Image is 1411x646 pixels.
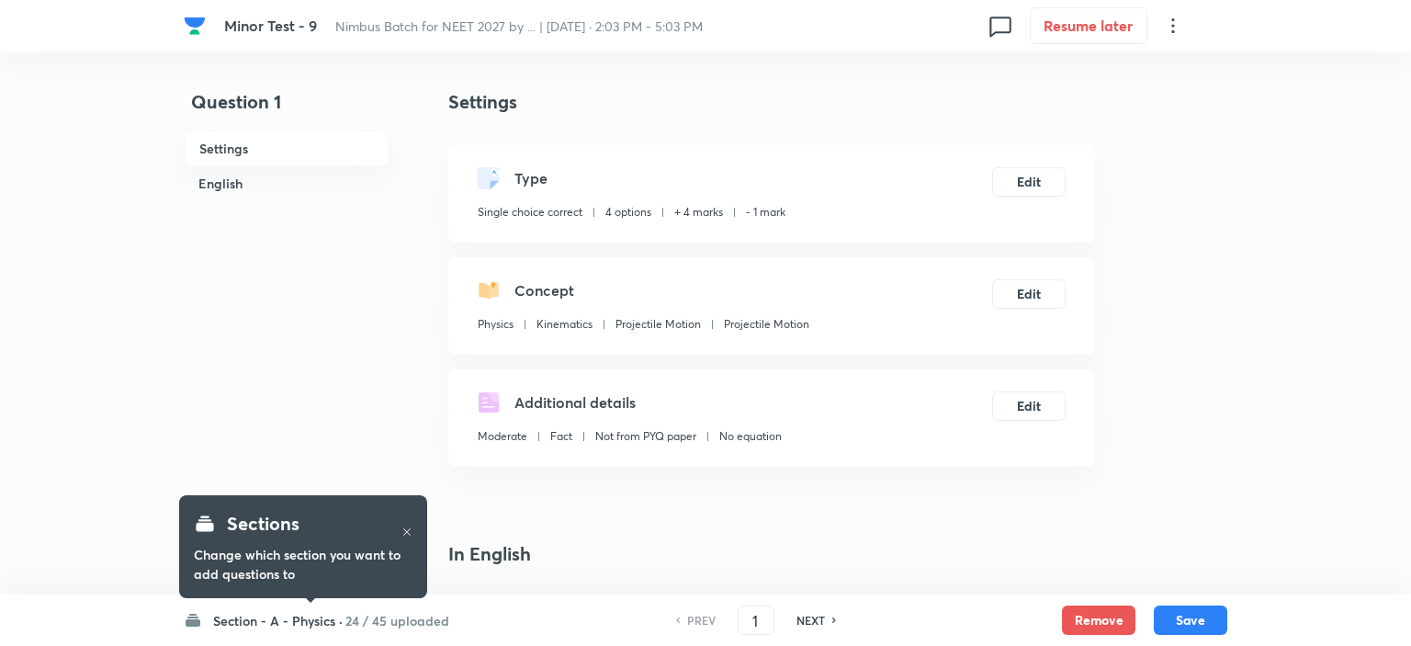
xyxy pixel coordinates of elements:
h4: Sections [227,510,299,538]
span: Minor Test - 9 [224,16,317,35]
p: Fact [550,428,572,445]
button: Edit [992,391,1066,421]
button: Resume later [1030,7,1147,44]
h6: Section - A - Physics · [213,611,343,630]
h6: Change which section you want to add questions to [194,545,412,584]
h4: Settings [448,88,1095,116]
h6: PREV [687,612,716,629]
h5: Concept [514,279,574,301]
p: Single choice correct [478,204,582,221]
h5: Additional details [514,391,636,414]
p: - 1 mark [746,204,785,221]
p: Projectile Motion [724,316,809,333]
h6: NEXT [796,612,825,629]
img: questionDetails.svg [478,391,500,414]
a: Company Logo [184,15,209,37]
img: questionConcept.svg [478,279,500,301]
p: Projectile Motion [615,316,701,333]
h6: English [184,166,389,200]
button: Save [1154,606,1227,635]
p: Physics [478,316,514,333]
span: Nimbus Batch for NEET 2027 by ... | [DATE] · 2:03 PM - 5:03 PM [335,17,703,35]
p: + 4 marks [674,204,723,221]
p: Moderate [478,428,527,445]
p: Not from PYQ paper [595,428,696,445]
p: 4 options [605,204,651,221]
h4: In English [448,540,1095,568]
p: Kinematics [536,316,593,333]
h6: 24 / 45 uploaded [345,611,449,630]
h5: Type [514,167,547,189]
img: Company Logo [184,15,206,37]
p: No equation [719,428,782,445]
h6: Settings [184,130,389,166]
button: Remove [1062,606,1135,635]
button: Edit [992,279,1066,309]
button: Edit [992,167,1066,197]
img: questionType.svg [478,167,500,189]
h4: Question 1 [184,88,389,130]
